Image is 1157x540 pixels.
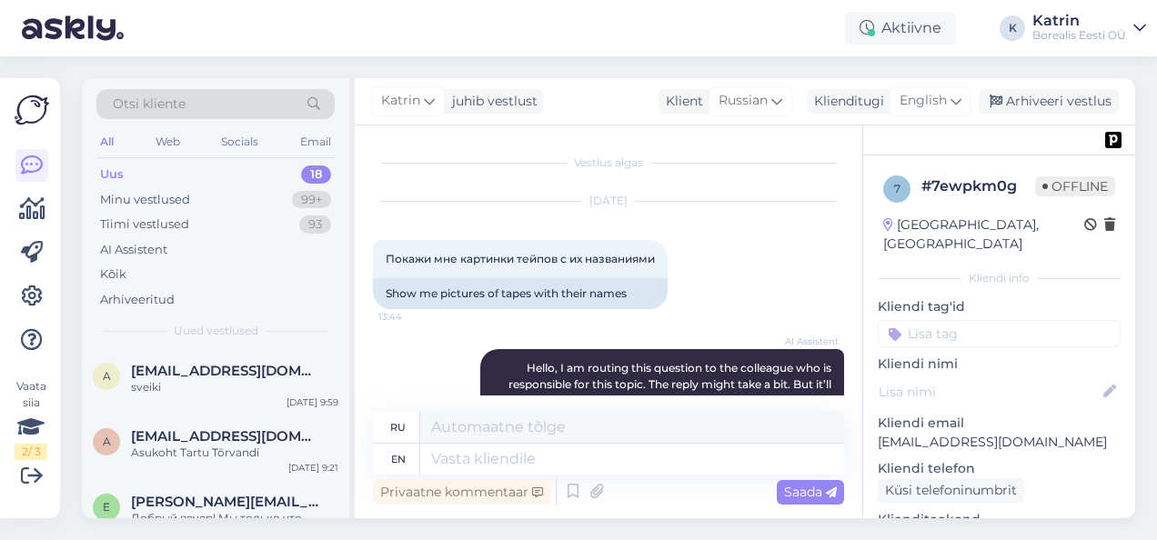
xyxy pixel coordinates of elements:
[103,369,111,383] span: a
[373,193,844,209] div: [DATE]
[1000,15,1025,41] div: K
[131,363,320,379] span: agris@borealislatvija.lv
[100,215,189,234] div: Tiimi vestlused
[508,361,834,407] span: Hello, I am routing this question to the colleague who is responsible for this topic. The reply m...
[100,265,126,284] div: Kõik
[381,91,420,111] span: Katrin
[301,165,331,184] div: 18
[131,428,320,445] span: annika.oona@gmail.com
[659,92,703,111] div: Klient
[390,412,406,443] div: ru
[878,297,1121,316] p: Kliendi tag'id
[900,91,947,111] span: English
[100,191,190,209] div: Minu vestlused
[378,310,447,324] span: 13:44
[879,382,1100,402] input: Lisa nimi
[174,323,258,339] span: Uued vestlused
[373,278,668,309] div: Show me pictures of tapes with their names
[373,155,844,171] div: Vestlus algas
[1105,132,1122,148] img: pd
[297,130,335,154] div: Email
[1032,28,1126,43] div: Borealis Eesti OÜ
[299,215,331,234] div: 93
[770,335,839,348] span: AI Assistent
[807,92,884,111] div: Klienditugi
[15,93,49,127] img: Askly Logo
[445,92,538,111] div: juhib vestlust
[1032,14,1126,28] div: Katrin
[1032,14,1146,43] a: KatrinBorealis Eesti OÜ
[288,461,338,475] div: [DATE] 9:21
[719,91,768,111] span: Russian
[391,444,406,475] div: en
[131,494,320,510] span: elena.ulaeva@icloud.com
[878,433,1121,452] p: [EMAIL_ADDRESS][DOMAIN_NAME]
[894,182,900,195] span: 7
[878,355,1121,374] p: Kliendi nimi
[979,89,1119,114] div: Arhiveeri vestlus
[878,414,1121,433] p: Kliendi email
[292,191,331,209] div: 99+
[113,95,186,114] span: Otsi kliente
[100,165,124,184] div: Uus
[784,484,837,500] span: Saada
[878,270,1121,286] div: Kliendi info
[878,478,1024,503] div: Küsi telefoninumbrit
[131,445,338,461] div: Asukoht Tartu Tõrvandi
[878,320,1121,347] input: Lisa tag
[103,435,111,448] span: a
[100,241,167,259] div: AI Assistent
[217,130,262,154] div: Socials
[152,130,184,154] div: Web
[1035,176,1115,196] span: Offline
[15,378,47,460] div: Vaata siia
[883,215,1084,254] div: [GEOGRAPHIC_DATA], [GEOGRAPHIC_DATA]
[878,510,1121,529] p: Klienditeekond
[287,395,338,409] div: [DATE] 9:59
[103,500,110,514] span: e
[386,252,655,265] span: Покажи мне картинки тейпов с их названиями
[373,480,550,505] div: Privaatne kommentaar
[131,379,338,395] div: sveiki
[921,175,1035,197] div: # 7ewpkm0g
[96,130,117,154] div: All
[100,291,175,309] div: Arhiveeritud
[878,459,1121,478] p: Kliendi telefon
[15,444,47,460] div: 2 / 3
[845,12,956,45] div: Aktiivne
